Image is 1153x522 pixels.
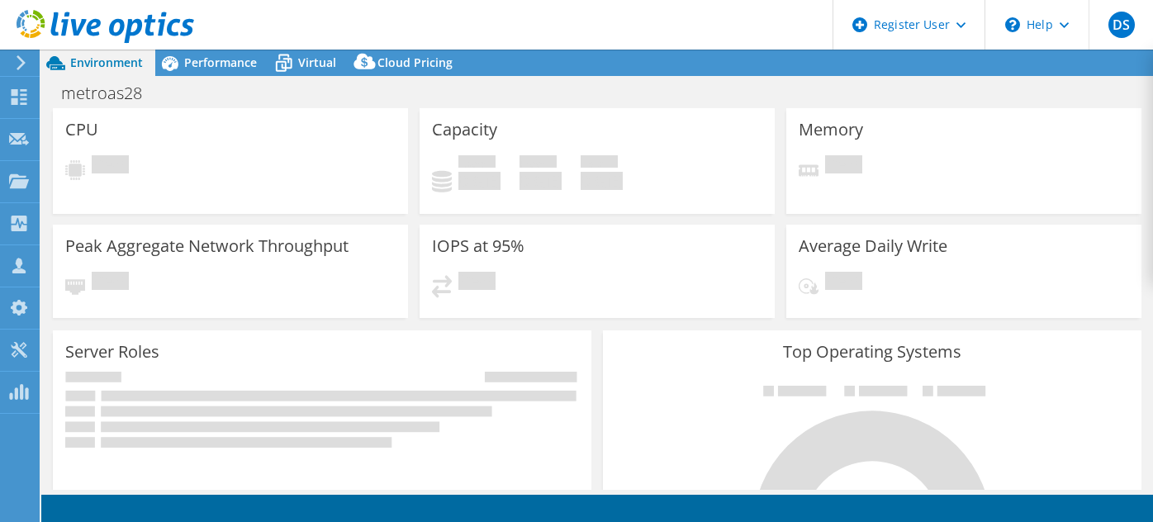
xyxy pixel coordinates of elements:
span: Virtual [298,55,336,70]
h1: metroas28 [54,84,168,102]
span: Total [581,155,618,172]
h3: Memory [799,121,863,139]
span: Pending [92,272,129,294]
span: Pending [825,155,862,178]
h3: Peak Aggregate Network Throughput [65,237,349,255]
h3: Average Daily Write [799,237,947,255]
span: Cloud Pricing [377,55,453,70]
span: Environment [70,55,143,70]
h4: 0 GiB [581,172,623,190]
h3: Server Roles [65,343,159,361]
span: Pending [458,272,496,294]
h3: IOPS at 95% [432,237,524,255]
h3: CPU [65,121,98,139]
span: Pending [92,155,129,178]
span: Pending [825,272,862,294]
h4: 0 GiB [458,172,501,190]
span: Performance [184,55,257,70]
h4: 0 GiB [520,172,562,190]
span: Free [520,155,557,172]
h3: Top Operating Systems [615,343,1129,361]
span: DS [1108,12,1135,38]
h3: Capacity [432,121,497,139]
span: Used [458,155,496,172]
svg: \n [1005,17,1020,32]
